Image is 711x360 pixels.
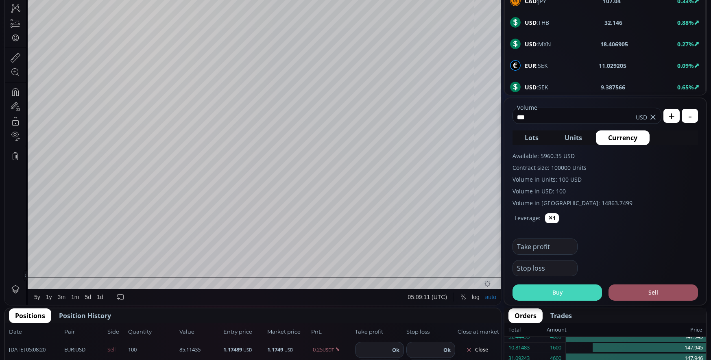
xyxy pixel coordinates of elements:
button: Buy [513,284,602,301]
div: 54.913K [47,29,67,35]
div: 148.6375 [169,20,191,26]
button: Close [458,343,497,356]
b: USD [525,19,537,26]
small: USD [284,347,293,353]
div: 147.945 [566,343,706,353]
div: 10.81483 [508,343,530,353]
span: Stop loss [406,328,455,336]
span: Take profit [355,328,404,336]
label: Contract size: 100000 Units [513,163,698,172]
div: United States Dollar [53,19,116,26]
b: 32.146 [604,18,622,27]
div: Market open [122,19,130,26]
b: 1.1749 [267,346,283,353]
label: Volume in Units: 100 USD [513,175,698,184]
span: Lots [525,133,539,143]
div: D [69,4,73,11]
button: Sell [608,284,698,301]
button: - [682,109,698,123]
div: 1D [40,19,53,26]
b: USD [525,40,537,48]
div: Amount [547,325,567,335]
b: 0.88% [677,19,694,26]
b: USD [525,83,537,91]
button: Position History [53,308,117,323]
span: Entry price [223,328,265,336]
div: L [194,20,197,26]
span: Trades [550,311,572,321]
span: :SEK [525,83,548,91]
div: C [222,20,226,26]
button: Ok [441,345,453,354]
b: 11.029205 [599,61,626,70]
span: PnL [311,328,353,336]
span: Market price [267,328,309,336]
div: 147.6180 [141,20,163,26]
b: 0.27% [677,40,694,48]
span: Side [107,328,126,336]
button: Positions [9,308,51,323]
span: Sell [107,346,126,354]
span: Units [565,133,582,143]
div: +0.9795 (+0.66%) [251,20,293,26]
label: Available: 5960.35 USD [513,152,698,160]
b: 9.387566 [601,83,625,91]
span: Orders [515,311,537,321]
b: EUR [525,62,536,69]
span: Close at market [458,328,497,336]
span: [DATE] 05:08:20 [9,346,62,354]
span: Value [179,328,221,336]
span: :MXN [525,40,551,48]
button: Lots [513,130,551,145]
span: :THB [525,18,549,27]
span: Pair [64,328,105,336]
button: Units [552,130,594,145]
div:  [7,108,14,116]
label: Volume in USD: 100 [513,187,698,195]
div: Compare [109,4,133,11]
b: 18.406905 [600,40,628,48]
div: Price [567,325,702,335]
span: 85.11435 [179,346,221,354]
div: H [165,20,169,26]
label: Leverage: [515,214,541,222]
span: Position History [59,311,111,321]
div: 147.943 [566,332,706,343]
div: O [136,20,141,26]
span: Currency [608,133,637,143]
span: :USD [64,346,85,354]
div: 1600 [550,343,561,353]
div: USD [26,19,40,26]
b: 0.65% [677,83,694,91]
button: + [663,109,680,123]
span: Date [9,328,62,336]
label: Volume in [GEOGRAPHIC_DATA]: 14863.7499 [513,199,698,207]
div: Total [508,325,547,335]
span: Positions [15,311,45,321]
b: 0.09% [677,62,694,69]
div: 148.6375 [226,20,248,26]
div: 147.5160 [197,20,219,26]
button: Orders [508,308,543,323]
span: USD [636,113,647,121]
div: Volume [26,29,44,35]
span: -0.25 [311,346,353,354]
button: Ok [390,345,402,354]
span: Quantity [128,328,177,336]
button: Currency [596,130,650,145]
div: Hide Drawings Toolbar [19,345,22,356]
div: Indicators [152,4,177,11]
small: USD [243,347,252,353]
button: ✕1 [545,213,559,223]
span: 100 [128,346,177,354]
small: USDT [323,347,334,353]
button: Trades [544,308,578,323]
b: EUR [64,346,74,353]
span: :SEK [525,61,548,70]
b: 1.17489 [223,346,242,353]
